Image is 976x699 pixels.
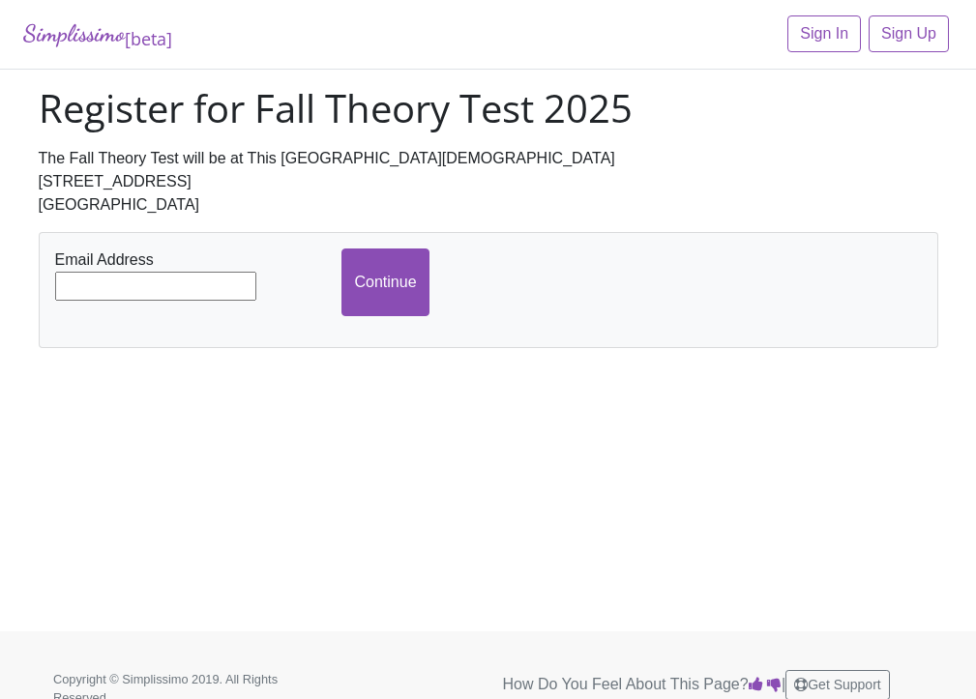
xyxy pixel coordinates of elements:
h1: Register for Fall Theory Test 2025 [39,85,938,131]
a: Simplissimo[beta] [23,15,172,53]
div: Email Address [50,248,342,301]
div: The Fall Theory Test will be at This [GEOGRAPHIC_DATA][DEMOGRAPHIC_DATA] [STREET_ADDRESS] [GEOGRA... [39,147,938,217]
input: Continue [341,248,429,316]
a: Sign Up [869,15,949,52]
sub: [beta] [125,27,172,50]
a: Sign In [787,15,861,52]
